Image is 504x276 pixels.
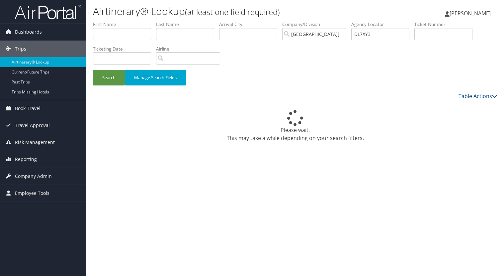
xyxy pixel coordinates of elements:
a: Table Actions [459,92,497,100]
label: Arrival City [219,21,282,28]
span: Trips [15,41,26,57]
span: Book Travel [15,100,41,117]
label: Company/Division [282,21,351,28]
a: [PERSON_NAME] [445,3,497,23]
button: Search [93,70,125,85]
img: airportal-logo.png [15,4,81,20]
label: Last Name [156,21,219,28]
label: Ticketing Date [93,46,156,52]
label: Ticket Number [414,21,477,28]
button: Manage Search Fields [125,70,186,85]
span: Travel Approval [15,117,50,134]
label: Agency Locator [351,21,414,28]
span: Employee Tools [15,185,49,202]
div: Please wait. This may take a while depending on your search filters. [93,110,497,142]
span: [PERSON_NAME] [450,10,491,17]
h1: Airtinerary® Lookup [93,4,363,18]
span: Reporting [15,151,37,168]
label: Airline [156,46,225,52]
small: (at least one field required) [185,6,280,17]
span: Dashboards [15,24,42,40]
span: Company Admin [15,168,52,185]
label: First Name [93,21,156,28]
span: Risk Management [15,134,55,151]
